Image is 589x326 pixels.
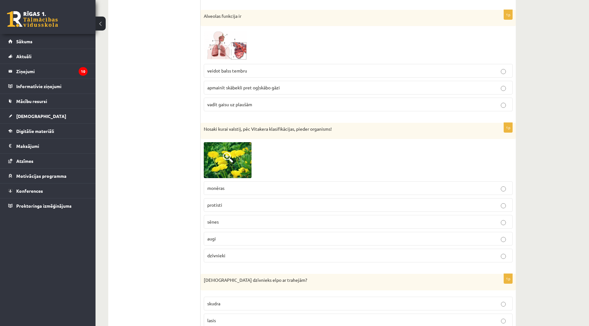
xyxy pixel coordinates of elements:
[504,10,513,20] p: 1p
[501,86,506,91] input: apmainīt skābekli pret ogļskābo gāzi
[16,38,32,44] span: Sākums
[501,103,506,108] input: vadīt gaisu uz plaušām
[16,113,66,119] span: [DEMOGRAPHIC_DATA]
[504,274,513,284] p: 1p
[501,203,506,208] input: protisti
[207,202,222,208] span: protisti
[16,98,47,104] span: Mācību resursi
[207,101,252,107] span: vadīt gaisu uz plaušām
[16,128,54,134] span: Digitālie materiāli
[504,122,513,133] p: 1p
[8,198,88,213] a: Proktoringa izmēģinājums
[8,184,88,198] a: Konferences
[207,236,216,241] span: augi
[207,317,216,323] span: lasis
[16,79,88,94] legend: Informatīvie ziņojumi
[8,124,88,138] a: Digitālie materiāli
[501,220,506,225] input: sēnes
[8,64,88,79] a: Ziņojumi10
[207,219,219,225] span: sēnes
[16,173,67,179] span: Motivācijas programma
[8,34,88,49] a: Sākums
[8,79,88,94] a: Informatīvie ziņojumi
[8,49,88,64] a: Aktuāli
[501,237,506,242] input: augi
[204,13,481,19] p: Alveolas funkcija ir
[501,254,506,259] input: dzīvnieki
[501,69,506,74] input: veidot balss tembru
[207,68,247,73] span: veidot balss tembru
[16,188,43,194] span: Konferences
[16,203,72,209] span: Proktoringa izmēģinājums
[16,53,32,59] span: Aktuāli
[204,126,481,132] p: Nosaki kurai valstij, pēc Vitakera klasifikācijas, pieder organisms!
[8,169,88,183] a: Motivācijas programma
[79,67,88,76] i: 10
[501,186,506,191] input: monēras
[8,139,88,153] a: Maksājumi
[204,29,252,60] img: 1.png
[204,142,252,178] img: 1.png
[204,277,481,283] p: [DEMOGRAPHIC_DATA] dzīvnieks elpo ar trahejām?
[7,11,58,27] a: Rīgas 1. Tālmācības vidusskola
[16,64,88,79] legend: Ziņojumi
[16,158,33,164] span: Atzīmes
[207,253,225,258] span: dzīvnieki
[501,302,506,307] input: skudra
[8,109,88,123] a: [DEMOGRAPHIC_DATA]
[8,94,88,108] a: Mācību resursi
[207,85,280,90] span: apmainīt skābekli pret ogļskābo gāzi
[501,319,506,324] input: lasis
[207,185,224,191] span: monēras
[8,154,88,168] a: Atzīmes
[16,139,88,153] legend: Maksājumi
[207,301,220,306] span: skudra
